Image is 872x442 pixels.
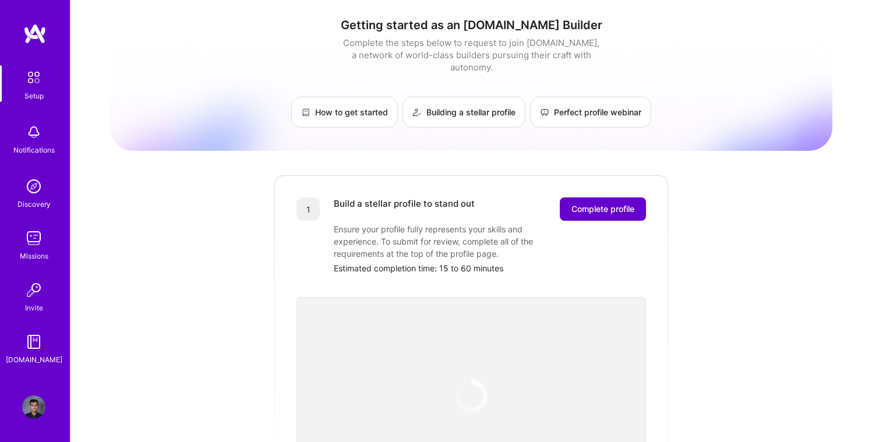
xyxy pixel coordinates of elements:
a: How to get started [291,97,398,128]
img: setup [22,65,46,90]
a: User Avatar [19,395,48,419]
div: Missions [20,250,48,262]
img: loading [450,375,492,416]
div: [DOMAIN_NAME] [6,353,62,366]
div: Discovery [17,198,51,210]
img: teamwork [22,227,45,250]
img: guide book [22,330,45,353]
img: How to get started [301,108,310,117]
img: bell [22,121,45,144]
div: Estimated completion time: 15 to 60 minutes [334,262,646,274]
div: Ensure your profile fully represents your skills and experience. To submit for review, complete a... [334,223,567,260]
div: Invite [25,302,43,314]
div: 1 [296,197,320,221]
button: Complete profile [560,197,646,221]
div: Setup [24,90,44,102]
img: Building a stellar profile [412,108,422,117]
h1: Getting started as an [DOMAIN_NAME] Builder [110,18,832,32]
div: Complete the steps below to request to join [DOMAIN_NAME], a network of world-class builders purs... [340,37,602,73]
div: Build a stellar profile to stand out [334,197,475,221]
a: Perfect profile webinar [530,97,651,128]
a: Building a stellar profile [403,97,525,128]
div: Notifications [13,144,55,156]
img: Perfect profile webinar [540,108,549,117]
img: logo [23,23,47,44]
img: discovery [22,175,45,198]
img: Invite [22,278,45,302]
img: User Avatar [22,395,45,419]
span: Complete profile [571,203,634,215]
